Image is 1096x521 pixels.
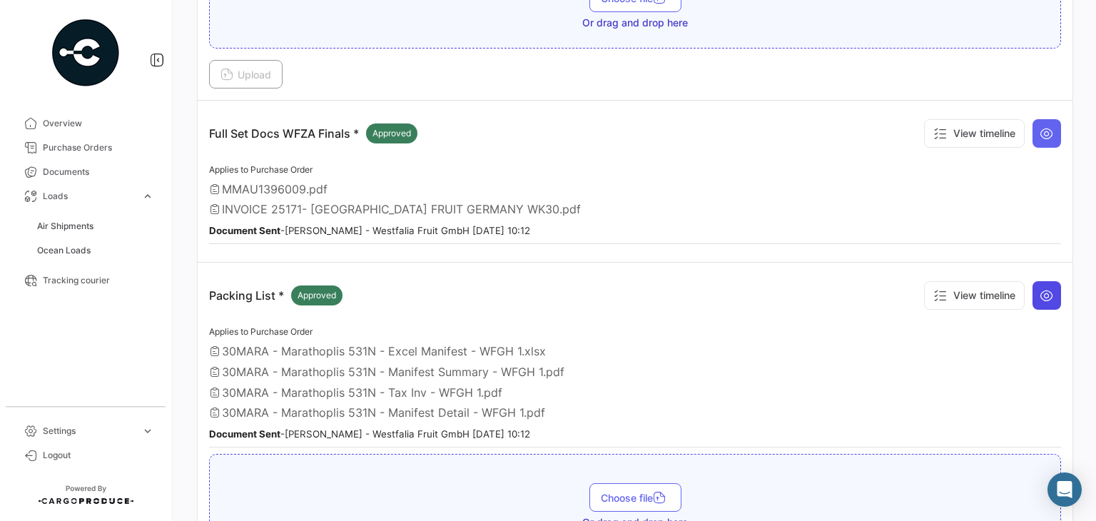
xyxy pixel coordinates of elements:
b: Document Sent [209,225,280,236]
span: 30MARA - Marathoplis 531N - Tax Inv - WFGH 1.pdf [222,385,502,400]
span: Choose file [601,492,670,504]
span: MMAU1396009.pdf [222,182,328,196]
p: Full Set Docs WFZA Finals * [209,123,417,143]
span: Applies to Purchase Order [209,164,313,175]
a: Overview [11,111,160,136]
span: Documents [43,166,154,178]
p: Packing List * [209,285,342,305]
a: Ocean Loads [31,240,160,261]
span: Loads [43,190,136,203]
span: Applies to Purchase Order [209,326,313,337]
span: expand_more [141,425,154,437]
a: Tracking courier [11,268,160,293]
span: Settings [43,425,136,437]
span: Air Shipments [37,220,93,233]
span: Logout [43,449,154,462]
span: 30MARA - Marathoplis 531N - Manifest Detail - WFGH 1.pdf [222,405,545,420]
span: INVOICE 25171- [GEOGRAPHIC_DATA] FRUIT GERMANY WK30.pdf [222,202,581,216]
a: Documents [11,160,160,184]
button: View timeline [924,281,1025,310]
b: Document Sent [209,428,280,440]
small: - [PERSON_NAME] - Westfalia Fruit GmbH [DATE] 10:12 [209,225,530,236]
span: Approved [298,289,336,302]
span: 30MARA - Marathoplis 531N - Excel Manifest - WFGH 1.xlsx [222,344,546,358]
span: 30MARA - Marathoplis 531N - Manifest Summary - WFGH 1.pdf [222,365,564,379]
span: Upload [220,69,271,81]
button: Choose file [589,483,681,512]
span: Ocean Loads [37,244,91,257]
span: Tracking courier [43,274,154,287]
small: - [PERSON_NAME] - Westfalia Fruit GmbH [DATE] 10:12 [209,428,530,440]
span: Purchase Orders [43,141,154,154]
button: View timeline [924,119,1025,148]
div: Abrir Intercom Messenger [1047,472,1082,507]
span: Or drag and drop here [582,16,688,30]
span: expand_more [141,190,154,203]
a: Purchase Orders [11,136,160,160]
button: Upload [209,60,283,88]
span: Overview [43,117,154,130]
a: Air Shipments [31,216,160,237]
span: Approved [372,127,411,140]
img: powered-by.png [50,17,121,88]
